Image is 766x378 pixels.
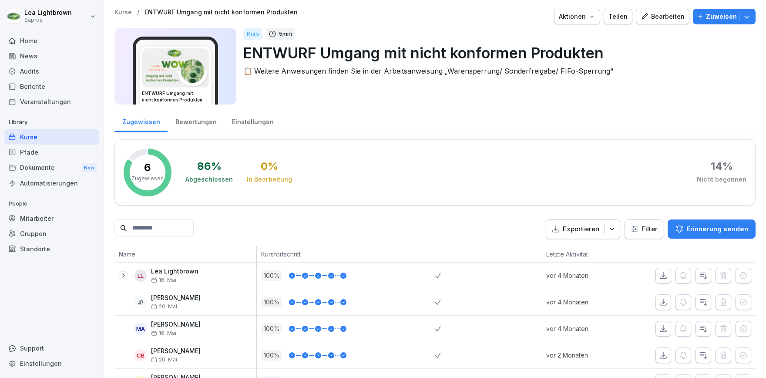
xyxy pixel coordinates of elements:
button: Teilen [604,9,632,24]
div: Support [4,341,99,356]
button: Exportieren [546,219,620,239]
img: b222v6m70v52hmybbr646g4e.png [142,49,208,87]
p: Exportieren [563,224,599,234]
p: Lea Lightbrown [151,268,198,275]
p: / [137,9,139,16]
div: Bearbeiten [641,12,685,21]
a: Pfade [4,145,99,160]
p: 6 [144,162,151,173]
p: Erinnerung senden [686,224,748,234]
p: Kursfortschritt [261,250,430,259]
a: ENTWURF Umgang mit nicht konformen Produkten [144,9,298,16]
div: Kurs [243,28,262,40]
p: [PERSON_NAME] [151,294,201,302]
div: Filter [630,225,658,233]
a: Audits [4,64,99,79]
a: Home [4,33,99,48]
p: [PERSON_NAME] [151,348,201,355]
a: Gruppen [4,226,99,241]
p: Lea Lightbrown [24,9,72,17]
h3: ENTWURF Umgang mit nicht konformen Produkten [142,90,209,103]
a: Einstellungen [4,356,99,371]
span: 16. Mai [151,277,176,283]
button: Bearbeiten [636,9,689,24]
p: vor 4 Monaten [546,297,631,307]
p: ENTWURF Umgang mit nicht konformen Produkten [243,42,749,64]
a: Veranstaltungen [4,94,99,109]
div: CB [134,349,147,361]
p: Zuweisen [706,12,737,21]
p: Sapros [24,17,72,23]
div: 86 % [197,161,222,172]
a: Zugewiesen [114,110,168,132]
div: In Bearbeitung [247,175,292,184]
p: 📋 Weitere Anweisungen finden Sie in der Arbeitsanweisung „Warensperrung/ Sonderfreigabe/ FIFo-Spe... [243,66,749,76]
a: Berichte [4,79,99,94]
a: Bewertungen [168,110,224,132]
p: Library [4,115,99,129]
button: Aktionen [554,9,600,24]
div: New [82,163,97,173]
p: 100 % [261,350,282,361]
a: News [4,48,99,64]
p: 100 % [261,270,282,281]
div: 0 % [261,161,278,172]
a: Kurse [114,9,132,16]
span: 20. Mai [151,304,177,310]
p: vor 2 Monaten [546,351,631,360]
a: Einstellungen [224,110,281,132]
div: 14 % [711,161,733,172]
a: Automatisierungen [4,175,99,191]
div: Aktionen [559,12,595,21]
p: vor 4 Monaten [546,324,631,333]
p: Letzte Aktivität [546,250,627,259]
div: Abgeschlossen [185,175,233,184]
div: Dokumente [4,160,99,176]
p: 100 % [261,297,282,307]
p: 5 min [279,30,292,38]
button: Filter [625,220,663,239]
div: Nicht begonnen [697,175,746,184]
p: 100 % [261,323,282,334]
a: DokumenteNew [4,160,99,176]
p: People [4,197,99,211]
span: 20. Mai [151,357,177,363]
p: Name [119,250,252,259]
div: MA [134,323,147,335]
p: [PERSON_NAME] [151,321,201,328]
p: Zugewiesen [131,175,164,182]
button: Erinnerung senden [668,219,756,239]
a: Standorte [4,241,99,256]
span: 16. Mai [151,330,176,336]
a: Mitarbeiter [4,211,99,226]
div: JP [134,296,147,308]
div: LL [134,270,147,282]
p: vor 4 Monaten [546,271,631,280]
div: Teilen [608,12,628,21]
a: Kurse [4,129,99,145]
button: Zuweisen [693,9,756,24]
